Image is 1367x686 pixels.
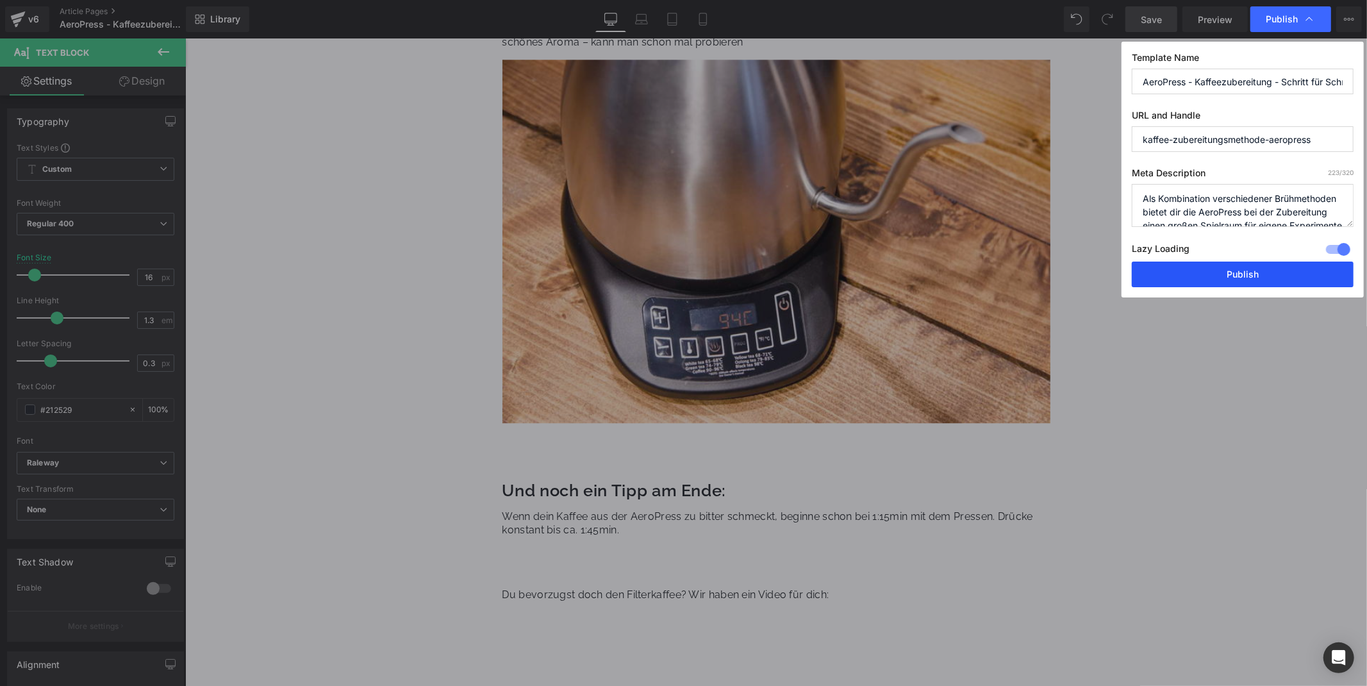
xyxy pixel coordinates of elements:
span: Publish [1266,13,1298,25]
button: Publish [1132,262,1354,287]
h2: Und noch ein Tipp am Ende: [317,442,865,462]
img: wassertemperatur fuer french press unbound [317,21,865,385]
label: Lazy Loading [1132,240,1189,262]
p: Wenn dein Kaffee aus der AeroPress zu bitter schmeckt, beginne schon bei 1:15min mit dem Pressen.... [317,472,865,499]
textarea: Als Kombination verschiedener Brühmethoden bietet dir die AeroPress bei der Zubereitung einen gro... [1132,184,1354,227]
label: Template Name [1132,52,1354,69]
label: URL and Handle [1132,110,1354,126]
span: 223 [1328,169,1339,176]
span: /320 [1328,169,1354,176]
div: Open Intercom Messenger [1323,642,1354,673]
p: Du bevorzugst doch den Filterkaffee? Wir haben ein Video für dich: [317,550,865,564]
label: Meta Description [1132,167,1354,184]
